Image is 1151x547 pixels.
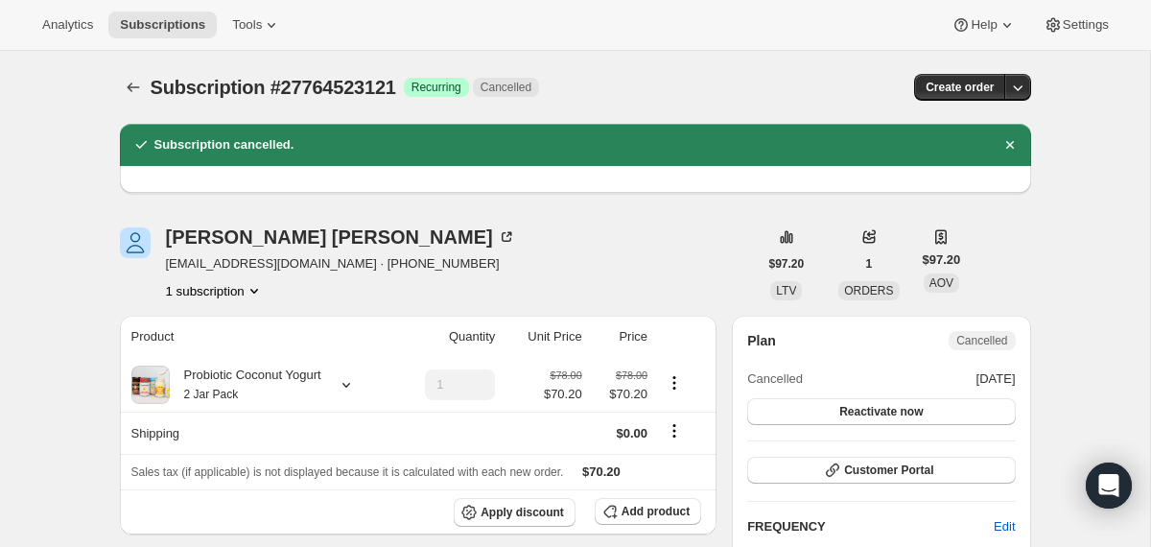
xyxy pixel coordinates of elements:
[914,74,1005,101] button: Create order
[166,281,264,300] button: Product actions
[923,250,961,270] span: $97.20
[971,17,997,33] span: Help
[747,457,1015,484] button: Customer Portal
[595,498,701,525] button: Add product
[154,135,294,155] h2: Subscription cancelled.
[120,227,151,258] span: Sarah Morton
[747,331,776,350] h2: Plan
[616,369,647,381] small: $78.00
[956,333,1007,348] span: Cancelled
[166,254,516,273] span: [EMAIL_ADDRESS][DOMAIN_NAME] · [PHONE_NUMBER]
[481,80,531,95] span: Cancelled
[659,420,690,441] button: Shipping actions
[839,404,923,419] span: Reactivate now
[758,250,816,277] button: $97.20
[747,517,994,536] h2: FREQUENCY
[976,369,1016,389] span: [DATE]
[184,388,239,401] small: 2 Jar Pack
[170,366,321,404] div: Probiotic Coconut Yogurt
[926,80,994,95] span: Create order
[769,256,805,272] span: $97.20
[994,517,1015,536] span: Edit
[940,12,1027,38] button: Help
[166,227,516,247] div: [PERSON_NAME] [PERSON_NAME]
[617,426,648,440] span: $0.00
[31,12,105,38] button: Analytics
[544,385,582,404] span: $70.20
[588,316,653,358] th: Price
[120,17,205,33] span: Subscriptions
[929,276,953,290] span: AOV
[151,77,396,98] span: Subscription #27764523121
[108,12,217,38] button: Subscriptions
[131,366,170,404] img: product img
[120,74,147,101] button: Subscriptions
[844,284,893,297] span: ORDERS
[866,256,873,272] span: 1
[120,412,394,454] th: Shipping
[551,369,582,381] small: $78.00
[42,17,93,33] span: Analytics
[982,511,1026,542] button: Edit
[232,17,262,33] span: Tools
[1063,17,1109,33] span: Settings
[855,250,884,277] button: 1
[747,369,803,389] span: Cancelled
[659,372,690,393] button: Product actions
[221,12,293,38] button: Tools
[747,398,1015,425] button: Reactivate now
[393,316,501,358] th: Quantity
[776,284,796,297] span: LTV
[1032,12,1120,38] button: Settings
[844,463,933,478] span: Customer Portal
[582,464,621,479] span: $70.20
[411,80,461,95] span: Recurring
[997,131,1023,158] button: Dismiss notification
[622,504,690,519] span: Add product
[131,465,564,479] span: Sales tax (if applicable) is not displayed because it is calculated with each new order.
[1086,463,1132,509] div: Open Intercom Messenger
[501,316,587,358] th: Unit Price
[481,505,564,520] span: Apply discount
[120,316,394,358] th: Product
[594,385,647,404] span: $70.20
[454,498,575,527] button: Apply discount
